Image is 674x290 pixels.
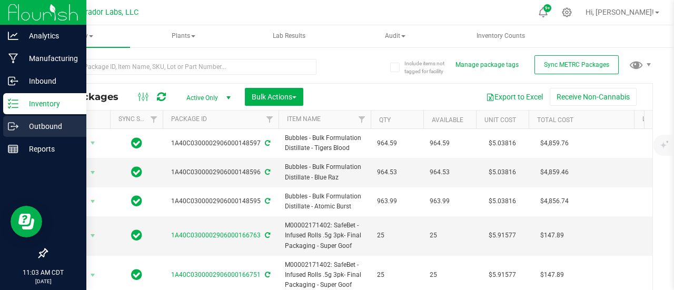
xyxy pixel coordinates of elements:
td: $5.03816 [476,158,529,187]
a: Filter [353,111,371,128]
span: Audit [343,26,447,47]
a: Filter [145,111,163,128]
span: All Packages [55,91,129,103]
span: Lab Results [259,32,320,41]
p: Outbound [18,120,82,133]
span: $4,856.74 [535,194,574,209]
inline-svg: Analytics [8,31,18,41]
span: Bulk Actions [252,93,296,101]
a: Audit [343,25,448,47]
div: Manage settings [560,7,573,17]
span: Include items not tagged for facility [404,59,457,75]
span: In Sync [131,136,142,151]
span: In Sync [131,228,142,243]
p: [DATE] [5,277,82,285]
inline-svg: Outbound [8,121,18,132]
p: Analytics [18,29,82,42]
inline-svg: Reports [8,144,18,154]
inline-svg: Manufacturing [8,53,18,64]
td: $5.03816 [476,129,529,158]
span: 25 [377,270,417,280]
a: Item Name [287,115,321,123]
span: 964.53 [377,167,417,177]
div: 1A40C0300002906000148595 [161,196,280,206]
span: Inventory Counts [462,32,539,41]
span: Bubbles - Bulk Formulation Distillate - Blue Raz [285,162,364,182]
a: Package ID [171,115,207,123]
span: 964.59 [430,138,470,148]
a: Filter [261,111,279,128]
span: 964.53 [430,167,470,177]
span: Sync from Compliance System [263,197,270,205]
span: $4,859.76 [535,136,574,151]
iframe: Resource center [11,206,42,237]
span: select [86,228,100,243]
p: Manufacturing [18,52,82,65]
a: Available [432,116,463,124]
p: 11:03 AM CDT [5,268,82,277]
span: select [86,268,100,283]
button: Bulk Actions [245,88,303,106]
span: 25 [430,231,470,241]
inline-svg: Inventory [8,98,18,109]
span: 963.99 [377,196,417,206]
span: M00002171402: SafeBet - Infused Rolls .5g 3pk- Final Packaging - Super Goof [285,221,364,251]
span: select [86,194,100,209]
div: 1A40C0300002906000148597 [161,138,280,148]
span: Sync from Compliance System [263,139,270,147]
span: In Sync [131,267,142,282]
a: Qty [379,116,391,124]
button: Sync METRC Packages [534,55,619,74]
span: 25 [377,231,417,241]
span: $147.89 [535,228,569,243]
span: Sync from Compliance System [263,271,270,278]
span: select [86,136,100,151]
span: Bubbles - Bulk Formulation Distillate - Tigers Blood [285,133,364,153]
p: Inbound [18,75,82,87]
span: $4,859.46 [535,165,574,180]
span: select [86,165,100,180]
a: Total Cost [537,116,573,124]
a: Lab Results [237,25,342,47]
span: Hi, [PERSON_NAME]! [586,8,654,16]
a: Sync Status [118,115,159,123]
button: Manage package tags [455,61,519,69]
a: Inventory Counts [449,25,553,47]
button: Export to Excel [479,88,550,106]
inline-svg: Inbound [8,76,18,86]
div: 1A40C0300002906000148596 [161,167,280,177]
span: Plants [132,26,235,47]
span: 964.59 [377,138,417,148]
span: Sync from Compliance System [263,168,270,176]
span: Sync from Compliance System [263,232,270,239]
span: Sync METRC Packages [544,61,609,68]
span: 9+ [545,6,550,11]
span: Bubbles - Bulk Formulation Distillate - Atomic Burst [285,192,364,212]
span: In Sync [131,194,142,208]
p: Inventory [18,97,82,110]
td: $5.03816 [476,187,529,216]
input: Search Package ID, Item Name, SKU, Lot or Part Number... [46,59,316,75]
span: Curador Labs, LLC [76,8,138,17]
p: Reports [18,143,82,155]
span: $147.89 [535,267,569,283]
a: 1A40C0300002906000166751 [171,271,261,278]
a: Plants [131,25,236,47]
a: 1A40C0300002906000166763 [171,232,261,239]
td: $5.91577 [476,216,529,256]
button: Receive Non-Cannabis [550,88,637,106]
span: 963.99 [430,196,470,206]
span: In Sync [131,165,142,179]
span: 25 [430,270,470,280]
a: Unit Cost [484,116,516,124]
